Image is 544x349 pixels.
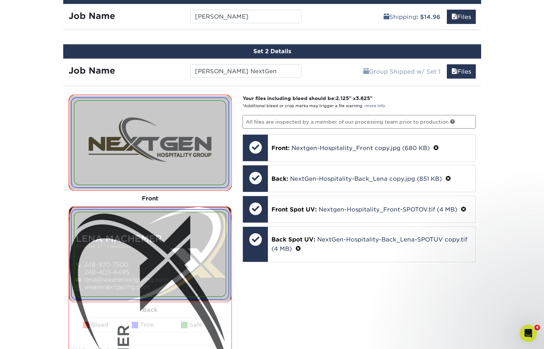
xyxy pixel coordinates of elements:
span: files [451,68,457,75]
span: shipping [384,14,389,20]
input: Enter a job name [190,64,301,78]
span: shipping [363,68,369,75]
span: 3.625 [356,95,370,101]
span: 4 [534,325,540,330]
span: Back Spot UV: [271,236,315,243]
strong: Job Name [69,11,115,21]
iframe: Google Customer Reviews [2,327,61,346]
strong: Job Name [69,65,115,76]
a: NextGen-Hospitality-Back_Lena copy.jpg (851 KB) [290,175,442,182]
div: Set 2 Details [63,44,481,59]
small: *Additional bleed or crop marks may trigger a file warning – [243,104,385,108]
a: NextGen-Hospitality-Back_Lena-SPOTUV copy.tif (4 MB) [271,236,467,252]
span: Front: [271,145,290,151]
b: : $14.96 [416,14,440,20]
span: Back: [271,175,288,182]
a: Files [447,64,476,79]
a: Shipping: $14.96 [379,10,445,24]
iframe: Intercom live chat [520,325,537,342]
a: Nextgen-Hospitality_Front-SPOTOV.tif (4 MB) [319,206,457,213]
input: Enter a job name [190,10,301,23]
a: Group Shipped w/ Set 1 [359,64,445,79]
span: 2.125 [336,95,349,101]
span: files [451,14,457,20]
a: Files [447,10,476,24]
a: Nextgen-Hospitality_Front copy.jpg (680 KB) [291,145,430,151]
div: Front [69,191,232,206]
p: All files are inspected by a member of our processing team prior to production. [243,115,476,129]
strong: Your files including bleed should be: " x " [243,95,373,101]
a: more info [366,104,385,108]
span: Front Spot UV: [271,206,317,213]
